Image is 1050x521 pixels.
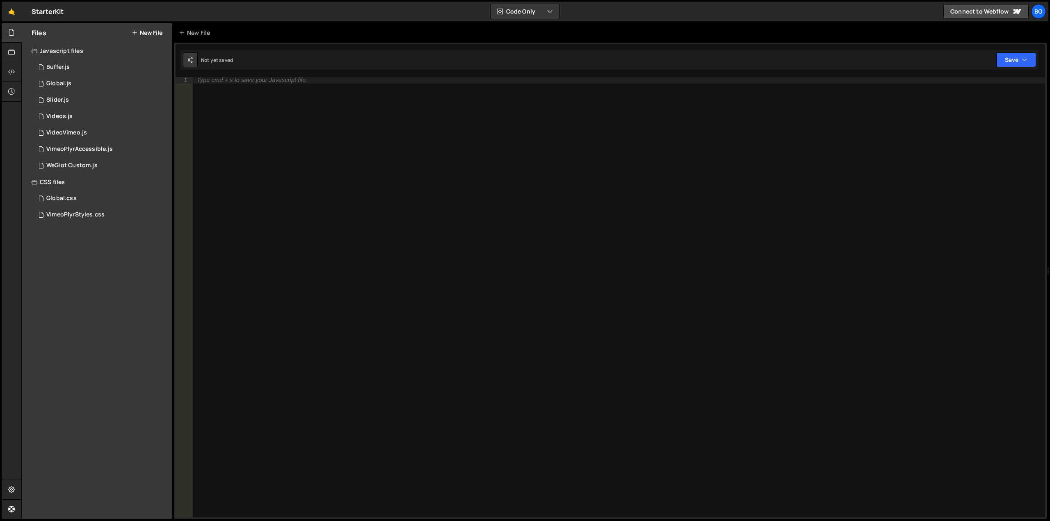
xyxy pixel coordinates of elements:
div: 15741/42237.css [32,207,172,223]
div: 15741/41860.js [32,92,172,108]
div: VimeoPlyrStyles.css [46,211,105,218]
div: Global.js [46,80,71,87]
div: Global.css [46,195,77,202]
a: Bo [1031,4,1046,19]
div: 15741/41859.js [32,108,172,125]
div: Buffer.js [46,64,70,71]
div: 15741/42222.js [32,59,172,75]
div: Javascript files [22,43,172,59]
div: Videos.js [46,113,73,120]
div: 1 [176,77,193,84]
h2: Files [32,28,46,37]
div: StarterKit [32,7,64,16]
div: VimeoPlyrAccessible.js [46,146,113,153]
div: Not yet saved [201,57,233,64]
div: 15741/43649.js [32,125,172,141]
div: VideoVimeo.js [46,129,87,137]
button: New File [132,30,162,36]
a: 🤙 [2,2,22,21]
div: Type cmd + s to save your Javascript file. [197,77,307,83]
a: Connect to Webflow [943,4,1029,19]
div: 15741/44085.js [32,157,172,174]
div: New File [179,29,213,37]
div: Slider.js [46,96,69,104]
div: WeGlot Custom.js [46,162,98,169]
div: 15741/41858.css [32,190,172,207]
button: Code Only [491,4,559,19]
div: 15741/42060.js [32,141,172,157]
div: 15741/41857.js [32,75,172,92]
div: CSS files [22,174,172,190]
button: Save [996,52,1036,67]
